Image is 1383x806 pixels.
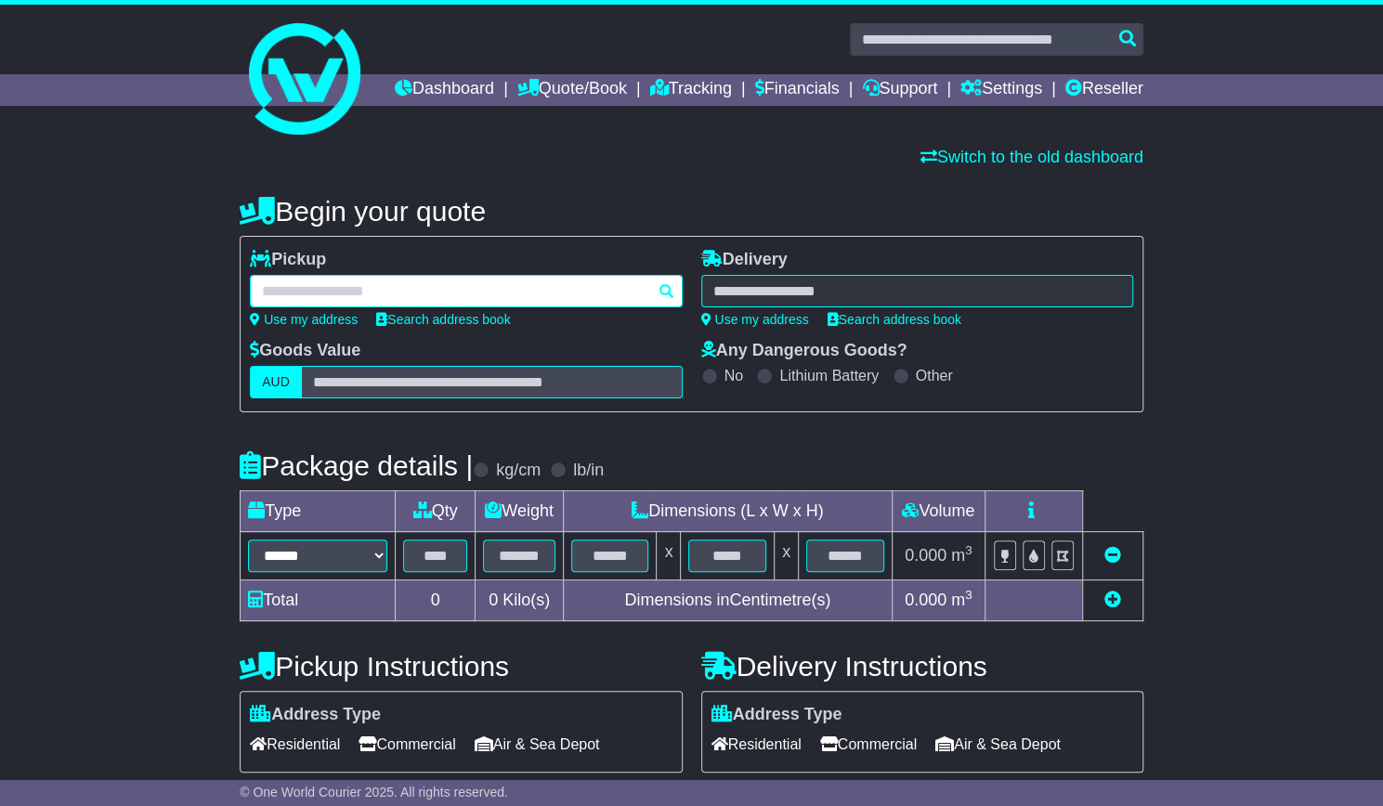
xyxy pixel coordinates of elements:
a: Switch to the old dashboard [920,148,1143,166]
span: 0.000 [905,546,946,565]
a: Use my address [250,312,358,327]
a: Search address book [828,312,961,327]
a: Tracking [649,74,731,106]
h4: Begin your quote [240,196,1143,227]
label: Goods Value [250,341,360,361]
label: Address Type [250,705,381,725]
a: Search address book [376,312,510,327]
span: Air & Sea Depot [475,730,600,759]
a: Quote/Book [517,74,627,106]
td: x [775,532,799,580]
td: Type [241,491,396,532]
a: Support [862,74,937,106]
td: Dimensions in Centimetre(s) [563,580,892,621]
td: Qty [396,491,476,532]
a: Use my address [701,312,809,327]
span: Air & Sea Depot [935,730,1061,759]
td: 0 [396,580,476,621]
label: kg/cm [496,461,541,481]
label: No [724,367,743,384]
td: x [657,532,681,580]
a: Add new item [1104,591,1121,609]
label: lb/in [573,461,604,481]
sup: 3 [965,543,972,557]
td: Volume [892,491,985,532]
h4: Delivery Instructions [701,651,1143,682]
span: m [951,546,972,565]
td: Total [241,580,396,621]
a: Settings [960,74,1042,106]
h4: Pickup Instructions [240,651,682,682]
a: Dashboard [395,74,494,106]
label: Pickup [250,250,326,270]
span: Commercial [359,730,455,759]
span: Residential [711,730,802,759]
label: Delivery [701,250,788,270]
td: Dimensions (L x W x H) [563,491,892,532]
label: AUD [250,366,302,398]
span: Residential [250,730,340,759]
h4: Package details | [240,450,473,481]
a: Financials [755,74,840,106]
typeahead: Please provide city [250,275,682,307]
span: m [951,591,972,609]
td: Kilo(s) [476,580,564,621]
label: Other [916,367,953,384]
label: Address Type [711,705,842,725]
sup: 3 [965,588,972,602]
label: Lithium Battery [779,367,879,384]
span: Commercial [820,730,917,759]
label: Any Dangerous Goods? [701,341,907,361]
td: Weight [476,491,564,532]
span: © One World Courier 2025. All rights reserved. [240,785,508,799]
a: Reseller [1065,74,1143,106]
span: 0.000 [905,591,946,609]
a: Remove this item [1104,546,1121,565]
span: 0 [489,591,498,609]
